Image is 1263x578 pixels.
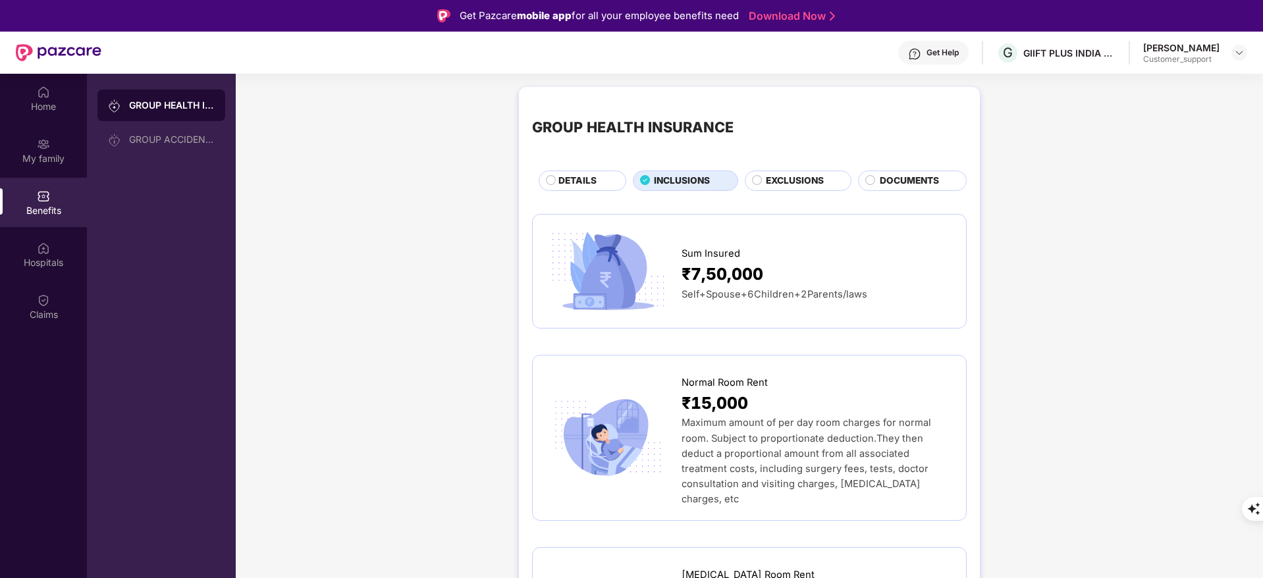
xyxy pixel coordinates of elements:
[927,47,959,58] div: Get Help
[1234,47,1245,58] img: svg+xml;base64,PHN2ZyBpZD0iRHJvcGRvd24tMzJ4MzIiIHhtbG5zPSJodHRwOi8vd3d3LnczLm9yZy8yMDAwL3N2ZyIgd2...
[654,174,710,188] span: INCLUSIONS
[682,246,740,261] span: Sum Insured
[108,99,121,113] img: svg+xml;base64,PHN2ZyB3aWR0aD0iMjAiIGhlaWdodD0iMjAiIHZpZXdCb3g9IjAgMCAyMCAyMCIgZmlsbD0ibm9uZSIgeG...
[908,47,921,61] img: svg+xml;base64,PHN2ZyBpZD0iSGVscC0zMngzMiIgeG1sbnM9Imh0dHA6Ly93d3cudzMub3JnLzIwMDAvc3ZnIiB3aWR0aD...
[1143,54,1220,65] div: Customer_support
[682,390,748,416] span: ₹15,000
[37,138,50,151] img: svg+xml;base64,PHN2ZyB3aWR0aD0iMjAiIGhlaWdodD0iMjAiIHZpZXdCb3g9IjAgMCAyMCAyMCIgZmlsbD0ibm9uZSIgeG...
[682,288,867,300] span: Self+Spouse+6Children+2Parents/laws
[749,9,831,23] a: Download Now
[830,9,835,23] img: Stroke
[37,242,50,255] img: svg+xml;base64,PHN2ZyBpZD0iSG9zcGl0YWxzIiB4bWxucz0iaHR0cDovL3d3dy53My5vcmcvMjAwMC9zdmciIHdpZHRoPS...
[682,261,763,287] span: ₹7,50,000
[108,134,121,147] img: svg+xml;base64,PHN2ZyB3aWR0aD0iMjAiIGhlaWdodD0iMjAiIHZpZXdCb3g9IjAgMCAyMCAyMCIgZmlsbD0ibm9uZSIgeG...
[37,86,50,99] img: svg+xml;base64,PHN2ZyBpZD0iSG9tZSIgeG1sbnM9Imh0dHA6Ly93d3cudzMub3JnLzIwMDAvc3ZnIiB3aWR0aD0iMjAiIG...
[37,190,50,203] img: svg+xml;base64,PHN2ZyBpZD0iQmVuZWZpdHMiIHhtbG5zPSJodHRwOi8vd3d3LnczLm9yZy8yMDAwL3N2ZyIgd2lkdGg9Ij...
[546,228,670,315] img: icon
[517,9,572,22] strong: mobile app
[1003,45,1013,61] span: G
[16,44,101,61] img: New Pazcare Logo
[1023,47,1115,59] div: GIIFT PLUS INDIA PRIVATE LIMITED
[37,294,50,307] img: svg+xml;base64,PHN2ZyBpZD0iQ2xhaW0iIHhtbG5zPSJodHRwOi8vd3d3LnczLm9yZy8yMDAwL3N2ZyIgd2lkdGg9IjIwIi...
[532,116,734,138] div: GROUP HEALTH INSURANCE
[766,174,824,188] span: EXCLUSIONS
[546,394,670,481] img: icon
[682,417,931,504] span: Maximum amount of per day room charges for normal room. Subject to proportionate deduction.They t...
[437,9,450,22] img: Logo
[880,174,939,188] span: DOCUMENTS
[558,174,597,188] span: DETAILS
[129,99,215,112] div: GROUP HEALTH INSURANCE
[1143,41,1220,54] div: [PERSON_NAME]
[460,8,739,24] div: Get Pazcare for all your employee benefits need
[129,134,215,145] div: GROUP ACCIDENTAL INSURANCE
[682,375,768,390] span: Normal Room Rent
